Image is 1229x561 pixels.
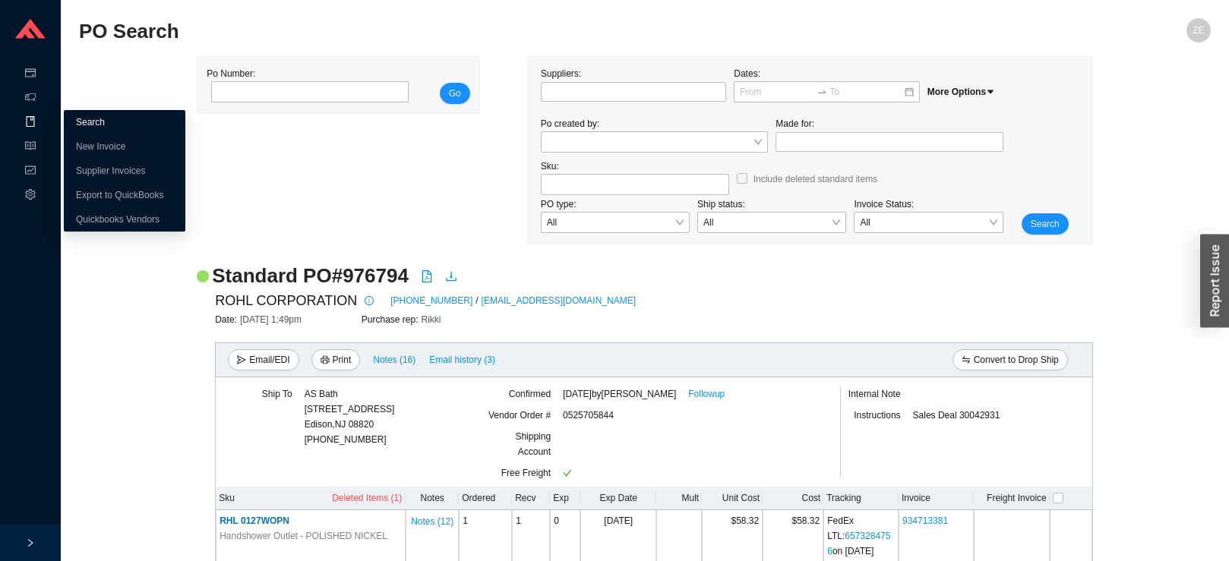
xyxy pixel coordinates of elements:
button: Go [440,83,470,104]
span: [DATE] by [PERSON_NAME] [563,386,676,402]
th: Freight Invoice [974,487,1050,510]
a: Export to QuickBooks [76,190,163,200]
span: Email/EDI [249,352,289,367]
button: Email history (3) [428,349,496,370]
a: [EMAIL_ADDRESS][DOMAIN_NAME] [482,293,636,308]
span: info-circle [361,296,378,305]
span: send [237,355,246,366]
button: info-circle [357,290,378,311]
span: setting [25,184,36,208]
a: download [445,270,457,285]
span: Internal Note [848,389,901,399]
th: Mult [656,487,702,510]
button: Search [1022,213,1069,235]
span: Search [1031,216,1060,232]
th: Recv [512,487,550,510]
span: Notes ( 12 ) [411,514,453,529]
button: swapConvert to Drop Ship [953,349,1068,370]
span: Notes ( 16 ) [373,352,415,367]
button: sendEmail/EDI [228,349,299,370]
span: to [817,87,827,97]
span: ZE [1193,18,1204,43]
span: swap [962,355,971,366]
a: 6573284756 [827,531,890,556]
input: From [740,84,813,99]
th: Unit Cost [702,487,763,510]
div: Po created by: [537,116,772,159]
span: book [25,111,36,135]
a: file-pdf [421,270,433,285]
span: right [26,538,35,547]
span: FedEx LTL : on [DATE] [827,515,890,556]
span: / [475,293,478,308]
span: Instructions [854,410,900,421]
div: Suppliers: [537,66,731,104]
th: Notes [406,487,459,510]
span: Confirmed [509,389,551,399]
a: 934713381 [902,515,948,526]
button: Notes (12) [410,513,454,524]
span: Vendor Order # [488,410,551,421]
th: Cost [763,487,823,510]
span: Purchase rep: [362,314,422,325]
span: Include deleted standard items [747,172,883,187]
span: printer [321,355,330,366]
button: Deleted Items (1) [331,490,403,506]
a: Quickbooks Vendors [76,214,160,225]
div: Po Number: [207,66,404,104]
th: Invoice [899,487,974,510]
th: Tracking [823,487,899,510]
span: Deleted Items (1) [332,490,402,506]
span: Rikki [422,314,441,325]
div: AS Bath [STREET_ADDRESS] Edison , NJ 08820 [305,386,395,432]
a: Search [76,117,105,128]
span: 1 [516,515,521,526]
span: swap-right [817,87,827,97]
span: Go [449,86,461,101]
th: Exp [550,487,580,510]
span: RHL 0127WOPN [220,515,289,526]
div: Sku [219,490,403,506]
a: New Invoice [76,141,125,152]
div: Sales Deal 30042931 [913,408,1038,429]
span: Ship To [262,389,292,399]
span: [DATE] 1:49pm [240,314,302,325]
button: Notes (16) [372,351,416,362]
span: Email history (3) [429,352,495,367]
h2: Standard PO # 976794 [212,263,409,289]
input: To [830,84,903,99]
div: Made for: [772,116,1007,159]
span: Convert to Drop Ship [974,352,1059,367]
span: All [703,213,840,232]
th: Ordered [459,487,512,510]
div: Sku: [537,159,733,197]
span: fund [25,159,36,184]
span: credit-card [25,62,36,87]
span: Date: [215,314,240,325]
a: [PHONE_NUMBER] [390,293,472,308]
a: Supplier Invoices [76,165,145,176]
div: 0525705844 [563,408,805,429]
span: file-pdf [421,270,433,282]
span: More Options [927,87,995,97]
div: Invoice Status: [850,197,1006,235]
span: Print [333,352,352,367]
h2: PO Search [79,18,928,45]
div: PO type: [537,197,693,235]
span: All [860,213,997,232]
span: read [25,135,36,159]
button: printerPrint [311,349,361,370]
th: Exp Date [580,487,656,510]
span: All [547,213,684,232]
span: caret-down [986,87,995,96]
span: ROHL CORPORATION [215,289,357,312]
a: Followup [688,386,725,402]
span: Shipping Account [515,431,551,457]
span: Handshower Outlet - POLISHED NICKEL [220,528,387,544]
span: check [563,468,572,477]
span: Free Freight [501,468,551,478]
div: Ship status: [693,197,850,235]
div: [PHONE_NUMBER] [305,386,395,447]
span: download [445,270,457,282]
div: Dates: [730,66,924,104]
